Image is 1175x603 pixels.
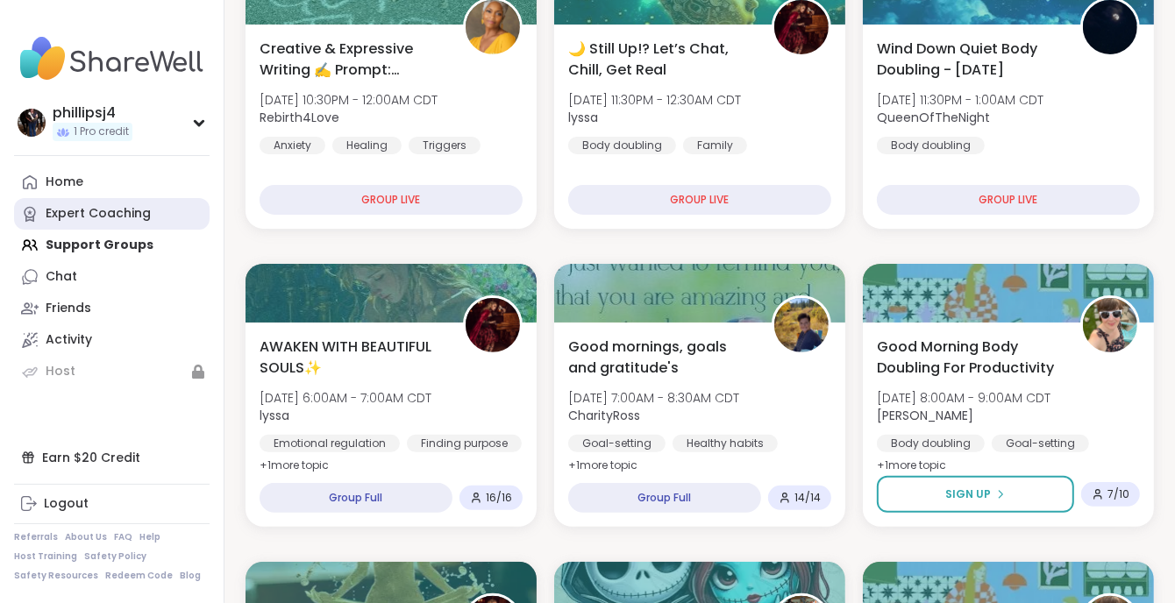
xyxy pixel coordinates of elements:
div: Goal-setting [992,435,1089,452]
div: Home [46,174,83,191]
div: phillipsj4 [53,103,132,123]
span: Good mornings, goals and gratitude's [568,337,752,379]
span: 14 / 14 [794,491,821,505]
span: [DATE] 8:00AM - 9:00AM CDT [877,389,1050,407]
div: Body doubling [877,435,985,452]
img: Adrienne_QueenOfTheDawn [1083,298,1137,352]
a: Friends [14,293,210,324]
img: ShareWell Nav Logo [14,28,210,89]
a: Logout [14,488,210,520]
span: 1 Pro credit [74,124,129,139]
a: Home [14,167,210,198]
a: Safety Policy [84,550,146,563]
a: Activity [14,324,210,356]
span: AWAKEN WITH BEAUTIFUL SOULS✨ [260,337,444,379]
div: GROUP LIVE [260,185,523,215]
a: FAQ [114,531,132,543]
span: 7 / 10 [1107,487,1129,501]
div: Triggers [409,137,481,154]
span: [DATE] 11:30PM - 1:00AM CDT [877,91,1043,109]
div: Finding purpose [407,435,522,452]
b: Rebirth4Love [260,109,339,126]
img: lyssa [466,298,520,352]
b: lyssa [260,407,289,424]
div: Goal-setting [568,435,666,452]
div: Family [683,137,747,154]
div: Expert Coaching [46,205,151,223]
span: [DATE] 7:00AM - 8:30AM CDT [568,389,739,407]
b: [PERSON_NAME] [877,407,973,424]
div: GROUP LIVE [568,185,831,215]
b: lyssa [568,109,598,126]
span: [DATE] 11:30PM - 12:30AM CDT [568,91,741,109]
a: Host Training [14,550,77,563]
div: Body doubling [877,137,985,154]
span: Sign Up [946,486,992,502]
img: phillipsj4 [18,109,46,137]
a: Blog [180,570,201,582]
div: Anxiety [260,137,325,154]
div: Host [46,363,75,380]
a: About Us [65,531,107,543]
div: Activity [46,331,92,349]
div: Healing [332,137,402,154]
span: 16 / 16 [486,491,512,505]
a: Chat [14,261,210,293]
a: Expert Coaching [14,198,210,230]
div: Friends [46,300,91,317]
a: Host [14,356,210,387]
span: [DATE] 10:30PM - 12:00AM CDT [260,91,438,109]
span: 🌙 Still Up!? Let’s Chat, Chill, Get Real [568,39,752,81]
span: Good Morning Body Doubling For Productivity [877,337,1061,379]
button: Sign Up [877,476,1074,513]
span: Creative & Expressive Writing ✍️ Prompt: Triggers [260,39,444,81]
a: Safety Resources [14,570,98,582]
div: Logout [44,495,89,513]
div: Healthy habits [673,435,778,452]
a: Redeem Code [105,570,173,582]
div: GROUP LIVE [877,185,1140,215]
a: Referrals [14,531,58,543]
b: CharityRoss [568,407,640,424]
span: [DATE] 6:00AM - 7:00AM CDT [260,389,431,407]
div: Body doubling [568,137,676,154]
div: Group Full [260,483,452,513]
div: Emotional regulation [260,435,400,452]
span: Wind Down Quiet Body Doubling - [DATE] [877,39,1061,81]
b: QueenOfTheNight [877,109,990,126]
a: Help [139,531,160,543]
div: Group Full [568,483,761,513]
div: Earn $20 Credit [14,442,210,473]
img: CharityRoss [774,298,829,352]
div: Chat [46,268,77,286]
